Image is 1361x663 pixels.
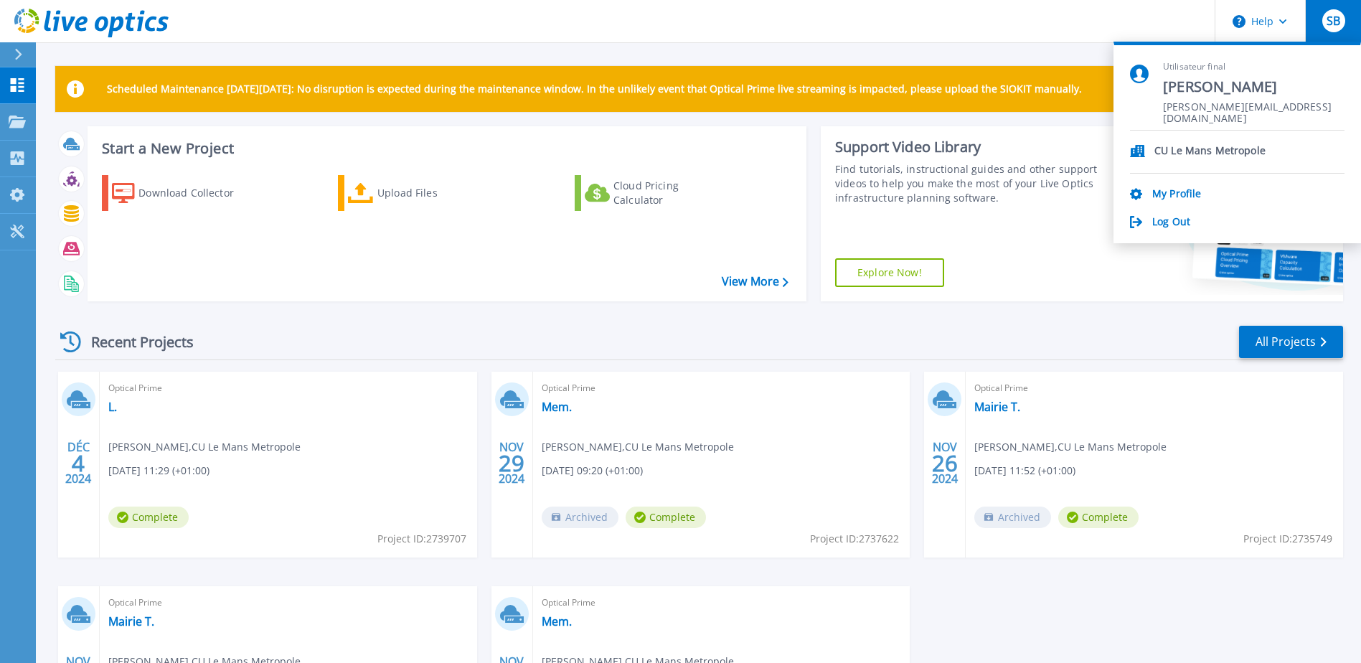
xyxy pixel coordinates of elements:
h3: Start a New Project [102,141,788,156]
div: Download Collector [138,179,253,207]
a: All Projects [1239,326,1343,358]
span: SB [1327,15,1340,27]
a: Explore Now! [835,258,944,287]
span: Archived [974,507,1051,528]
div: Upload Files [377,179,492,207]
a: View More [722,275,788,288]
p: CU Le Mans Metropole [1154,145,1266,159]
span: [PERSON_NAME][EMAIL_ADDRESS][DOMAIN_NAME] [1163,101,1344,115]
a: Mairie T. [974,400,1020,414]
span: Optical Prime [108,595,468,611]
span: Complete [626,507,706,528]
span: Project ID: 2737622 [810,531,899,547]
span: Archived [542,507,618,528]
span: [DATE] 11:52 (+01:00) [974,463,1075,479]
div: Support Video Library [835,138,1101,156]
a: L. [108,400,117,414]
div: DÉC 2024 [65,437,92,489]
span: Complete [108,507,189,528]
span: 4 [72,457,85,469]
span: [DATE] 09:20 (+01:00) [542,463,643,479]
div: Recent Projects [55,324,213,359]
a: My Profile [1152,188,1201,202]
span: Complete [1058,507,1139,528]
span: Optical Prime [974,380,1334,396]
span: Optical Prime [542,380,902,396]
span: [PERSON_NAME] , CU Le Mans Metropole [974,439,1167,455]
span: [PERSON_NAME] [1163,77,1344,97]
div: Find tutorials, instructional guides and other support videos to help you make the most of your L... [835,162,1101,205]
a: Mem. [542,614,572,629]
span: Utilisateur final [1163,61,1344,73]
a: Cloud Pricing Calculator [575,175,735,211]
a: Upload Files [338,175,498,211]
a: Log Out [1152,216,1190,230]
a: Mairie T. [108,614,154,629]
span: Project ID: 2735749 [1243,531,1332,547]
div: NOV 2024 [931,437,959,489]
span: [PERSON_NAME] , CU Le Mans Metropole [108,439,301,455]
span: [DATE] 11:29 (+01:00) [108,463,209,479]
span: [PERSON_NAME] , CU Le Mans Metropole [542,439,734,455]
span: Optical Prime [542,595,902,611]
a: Download Collector [102,175,262,211]
span: Optical Prime [108,380,468,396]
span: 29 [499,457,524,469]
p: Scheduled Maintenance [DATE][DATE]: No disruption is expected during the maintenance window. In t... [107,83,1082,95]
div: Cloud Pricing Calculator [613,179,728,207]
span: Project ID: 2739707 [377,531,466,547]
a: Mem. [542,400,572,414]
div: NOV 2024 [498,437,525,489]
span: 26 [932,457,958,469]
